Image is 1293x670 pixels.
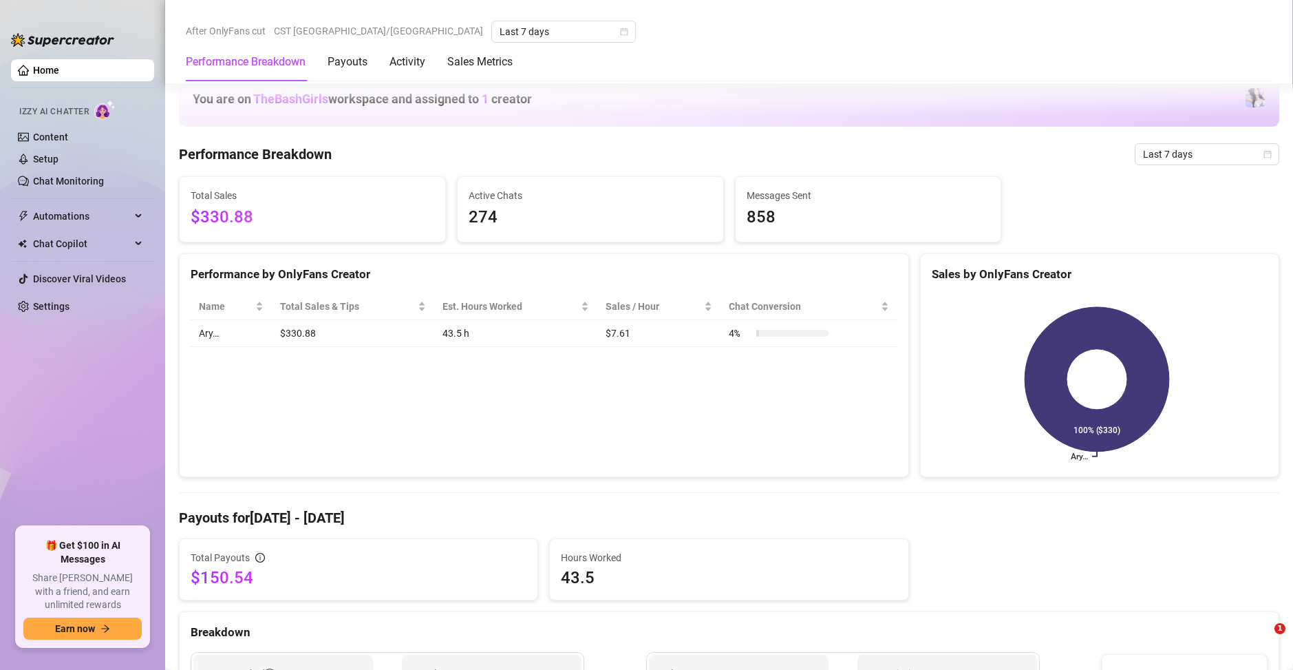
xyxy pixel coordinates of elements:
[23,572,142,612] span: Share [PERSON_NAME] with a friend, and earn unlimited rewards
[482,92,489,106] span: 1
[272,293,434,320] th: Total Sales & Tips
[191,188,434,203] span: Total Sales
[33,273,126,284] a: Discover Viral Videos
[597,293,720,320] th: Sales / Hour
[191,265,897,284] div: Performance by OnlyFans Creator
[100,624,110,634] span: arrow-right
[606,299,701,314] span: Sales / Hour
[1274,623,1285,634] span: 1
[23,539,142,566] span: 🎁 Get $100 in AI Messages
[1246,88,1265,107] img: Ary
[747,188,990,203] span: Messages Sent
[620,28,628,36] span: calendar
[191,320,272,347] td: Ary…
[447,54,513,70] div: Sales Metrics
[191,567,526,589] span: $150.54
[33,65,59,76] a: Home
[179,145,332,164] h4: Performance Breakdown
[11,33,114,47] img: logo-BBDzfeDw.svg
[932,265,1268,284] div: Sales by OnlyFans Creator
[1246,623,1279,656] iframe: Intercom live chat
[33,154,58,165] a: Setup
[23,618,142,640] button: Earn nowarrow-right
[442,299,578,314] div: Est. Hours Worked
[191,205,434,231] span: $330.88
[720,293,897,320] th: Chat Conversion
[55,623,95,634] span: Earn now
[191,293,272,320] th: Name
[1263,150,1272,158] span: calendar
[193,92,532,107] h1: You are on workspace and assigned to creator
[389,54,425,70] div: Activity
[94,100,116,120] img: AI Chatter
[500,21,628,42] span: Last 7 days
[729,299,878,314] span: Chat Conversion
[729,326,751,341] span: 4 %
[186,21,266,41] span: After OnlyFans cut
[561,567,897,589] span: 43.5
[274,21,483,41] span: CST [GEOGRAPHIC_DATA]/[GEOGRAPHIC_DATA]
[253,92,328,106] span: TheBashGirls
[1071,452,1088,461] text: Ary…
[280,299,414,314] span: Total Sales & Tips
[255,553,265,563] span: info-circle
[18,211,29,222] span: thunderbolt
[191,623,1268,642] div: Breakdown
[272,320,434,347] td: $330.88
[469,188,712,203] span: Active Chats
[33,132,68,143] a: Content
[561,550,897,565] span: Hours Worked
[469,205,712,231] span: 274
[19,105,89,118] span: Izzy AI Chatter
[33,233,131,255] span: Chat Copilot
[18,239,27,249] img: Chat Copilot
[179,508,1279,527] h4: Payouts for [DATE] - [DATE]
[33,301,70,312] a: Settings
[747,205,990,231] span: 858
[186,54,306,70] div: Performance Breakdown
[597,320,720,347] td: $7.61
[33,176,104,187] a: Chat Monitoring
[199,299,253,314] span: Name
[328,54,367,70] div: Payouts
[434,320,597,347] td: 43.5 h
[33,205,131,227] span: Automations
[1143,144,1271,165] span: Last 7 days
[191,550,250,565] span: Total Payouts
